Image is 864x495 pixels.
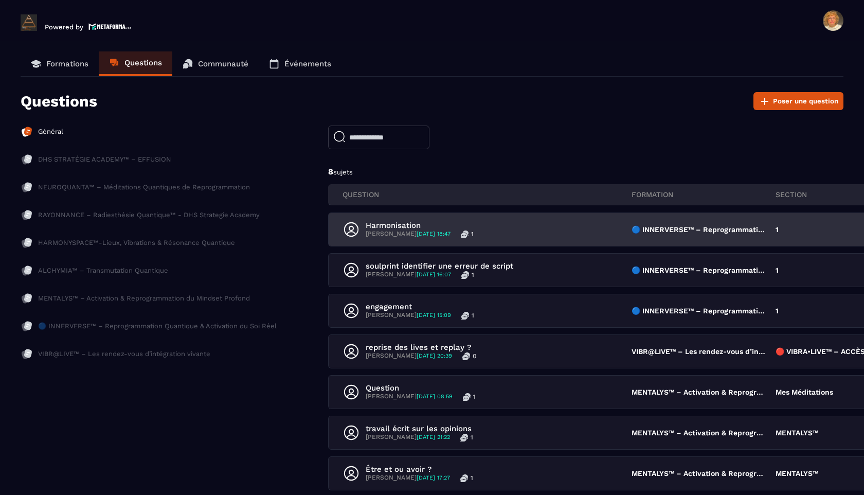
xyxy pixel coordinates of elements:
img: logo [88,22,132,31]
p: MENTALYS™ – Activation & Reprogrammation du Mindset Profond [38,294,250,303]
p: engagement [366,302,474,311]
p: HARMONYSPACE™-Lieux, Vibrations & Résonance Quantique [38,238,235,247]
p: reprise des lives et replay ? [366,343,476,352]
p: Communauté [198,59,248,68]
p: RAYONNANCE – Radiesthésie Quantique™ - DHS Strategie Academy [38,210,260,220]
a: Questions [99,51,172,76]
p: 1 [776,266,779,274]
p: Formations [46,59,88,68]
img: formation-icon-inac.db86bb20.svg [21,237,33,249]
span: [DATE] 17:27 [417,474,450,481]
img: formation-icon-inac.db86bb20.svg [21,320,33,332]
p: MENTALYS™ – Activation & Reprogrammation du Mindset Profond [632,388,765,396]
p: DHS STRATÉGIE ACADEMY™ – EFFUSION [38,155,171,164]
span: [DATE] 21:22 [417,434,450,440]
p: MENTALYS™ – Activation & Reprogrammation du Mindset Profond [632,429,765,437]
img: formation-icon-active.2ea72e5a.svg [21,126,33,138]
p: [PERSON_NAME] [366,474,450,482]
p: Questions [124,58,162,67]
p: VIBR@LIVE™ – Les rendez-vous d’intégration vivante [632,347,765,356]
p: 1 [471,433,473,441]
span: [DATE] 18:47 [417,231,451,237]
p: [PERSON_NAME] [366,352,452,360]
p: 1 [776,307,779,315]
p: 1 [776,225,779,234]
a: Formations [21,51,99,76]
p: MENTALYS™ [776,469,818,478]
p: FORMATION [632,190,776,199]
p: [PERSON_NAME] [366,433,450,441]
img: formation-icon-inac.db86bb20.svg [21,292,33,305]
p: VIBR@LIVE™ – Les rendez-vous d’intégration vivante [38,349,210,359]
span: sujets [333,168,353,176]
p: Être et ou avoir ? [366,465,473,474]
p: [PERSON_NAME] [366,311,451,320]
p: Question [366,383,476,393]
p: ALCHYMIA™ – Transmutation Quantique [38,266,168,275]
p: Général [38,127,63,136]
img: formation-icon-inac.db86bb20.svg [21,153,33,166]
img: formation-icon-inac.db86bb20.svg [21,264,33,277]
p: [PERSON_NAME] [366,393,453,401]
img: formation-icon-inac.db86bb20.svg [21,181,33,193]
p: 1 [472,271,474,279]
p: travail écrit sur les opinions [366,424,473,433]
p: [PERSON_NAME] [366,271,451,279]
p: Harmonisation [366,221,474,230]
p: soulprint identifier une erreur de script [366,261,513,271]
p: 1 [471,230,474,238]
p: Questions [21,92,97,110]
p: 🔵 INNERVERSE™ – Reprogrammation Quantique & Activation du Soi Réel [38,322,277,331]
a: Événements [259,51,341,76]
span: [DATE] 20:39 [417,352,452,359]
p: 0 [473,352,476,360]
p: 1 [472,311,474,320]
p: 🔵 INNERVERSE™ – Reprogrammation Quantique & Activation du Soi Réel [632,307,765,315]
p: Mes Méditations [776,388,833,396]
button: Poser une question [753,92,843,110]
p: 1 [471,474,473,482]
p: 1 [473,393,476,401]
p: QUESTION [343,190,632,199]
span: [DATE] 08:59 [417,393,453,400]
a: Communauté [172,51,259,76]
p: Powered by [45,23,83,31]
span: [DATE] 16:07 [417,271,451,278]
p: [PERSON_NAME] [366,230,451,238]
p: 🔵 INNERVERSE™ – Reprogrammation Quantique & Activation du Soi Réel [632,266,765,274]
p: NEUROQUANTA™ – Méditations Quantiques de Reprogrammation [38,183,250,192]
img: formation-icon-inac.db86bb20.svg [21,348,33,360]
span: [DATE] 15:09 [417,312,451,319]
p: MENTALYS™ – Activation & Reprogrammation du Mindset Profond [632,469,765,478]
p: Événements [284,59,331,68]
img: formation-icon-inac.db86bb20.svg [21,209,33,221]
p: 🔵 INNERVERSE™ – Reprogrammation Quantique & Activation du Soi Réel [632,225,765,234]
p: MENTALYS™ [776,429,818,437]
img: logo-branding [21,14,37,31]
